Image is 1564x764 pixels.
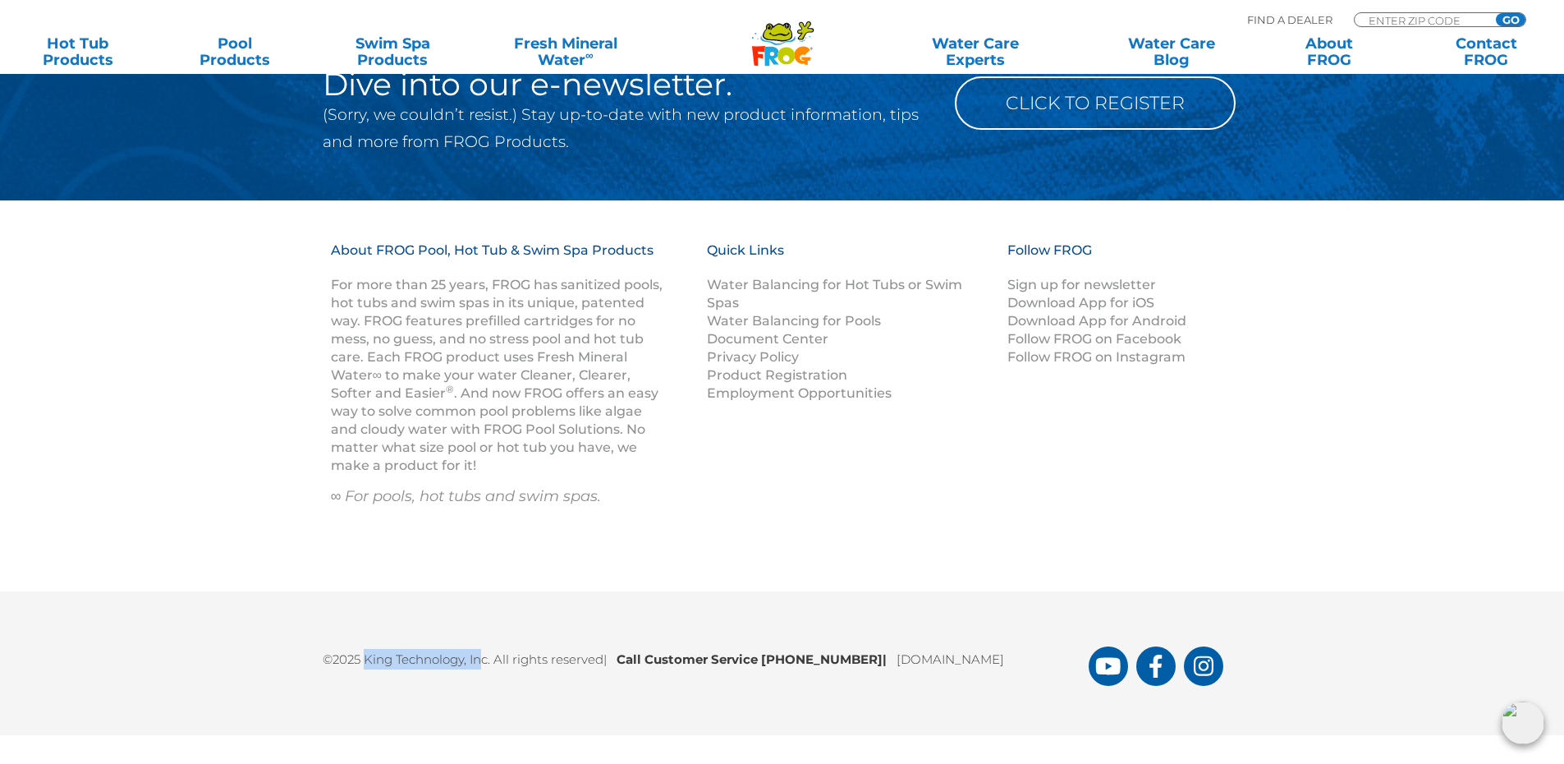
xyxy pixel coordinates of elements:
h2: Dive into our e-newsletter. [323,68,930,101]
h3: Follow FROG [1007,242,1213,276]
a: Privacy Policy [707,349,799,365]
p: (Sorry, we couldn’t resist.) Stay up-to-date with new product information, tips and more from FRO... [323,101,930,155]
a: AboutFROG [1268,35,1390,68]
a: ContactFROG [1425,35,1548,68]
p: For more than 25 years, FROG has sanitized pools, hot tubs and swim spas in its unique, patented ... [331,276,666,475]
a: Download App for Android [1007,313,1186,329]
span: | [603,651,607,667]
h3: Quick Links [707,242,988,276]
a: Click to Register [955,76,1236,130]
a: Water CareExperts [876,35,1075,68]
em: ∞ For pools, hot tubs and swim spas. [331,487,602,505]
sup: ∞ [585,48,594,62]
p: Find A Dealer [1247,12,1332,27]
h3: About FROG Pool, Hot Tub & Swim Spa Products [331,242,666,276]
a: Follow FROG on Instagram [1007,349,1186,365]
a: Hot TubProducts [16,35,139,68]
a: PoolProducts [174,35,296,68]
p: ©2025 King Technology, Inc. All rights reserved [323,641,1089,670]
input: GO [1496,13,1525,26]
a: Employment Opportunities [707,385,892,401]
a: [DOMAIN_NAME] [897,651,1004,667]
a: Product Registration [707,367,847,383]
a: Water CareBlog [1110,35,1232,68]
a: Download App for iOS [1007,295,1154,311]
a: FROG Products Facebook Page [1136,647,1176,686]
a: Water Balancing for Hot Tubs or Swim Spas [707,277,962,311]
a: Document Center [707,331,828,347]
sup: ® [446,383,454,395]
b: Call Customer Service [PHONE_NUMBER] [617,651,897,667]
a: Water Balancing for Pools [707,313,881,329]
img: openIcon [1502,702,1544,744]
a: Swim SpaProducts [332,35,454,68]
span: | [883,651,887,667]
a: Fresh MineralWater∞ [488,35,642,68]
input: Zip Code Form [1367,13,1478,27]
a: Sign up for newsletter [1007,277,1156,292]
a: FROG Products Instagram Page [1184,647,1223,686]
a: Follow FROG on Facebook [1007,331,1181,347]
a: FROG Products You Tube Page [1089,647,1128,686]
